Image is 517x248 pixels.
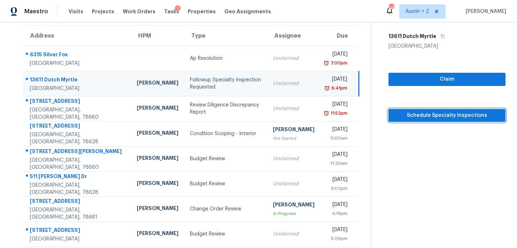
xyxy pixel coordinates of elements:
span: Work Orders [123,8,155,15]
div: [DATE] [326,151,348,160]
div: Budget Review [190,180,261,187]
div: 13611 Dutch Myrtle [30,76,125,85]
span: Properties [188,8,216,15]
div: [GEOGRAPHIC_DATA] [30,85,125,92]
button: Claim [388,73,506,86]
div: [PERSON_NAME] [137,154,178,163]
div: [STREET_ADDRESS] [30,97,125,106]
span: Schedule Specialty Inspections [394,111,500,120]
div: [DATE] [326,226,348,235]
div: Condition Scoping - Interior [190,130,261,137]
div: Unclaimed [273,155,315,162]
div: 11:00am [326,135,348,142]
div: Review Diligence Discrepancy Report [190,101,261,116]
button: Copy Address [436,30,446,43]
span: Claim [394,75,500,84]
div: [DATE] [326,101,348,110]
div: [DATE] [326,126,348,135]
div: [GEOGRAPHIC_DATA] [30,60,125,67]
div: Unclaimed [273,55,315,62]
div: [STREET_ADDRESS][PERSON_NAME] [30,148,125,157]
span: [PERSON_NAME] [463,8,506,15]
span: Tasks [164,9,179,14]
div: [PERSON_NAME] [137,104,178,113]
div: 511 [PERSON_NAME] Dr [30,173,125,182]
span: Visits [69,8,83,15]
div: Unclaimed [273,105,315,112]
div: 4:19pm [326,210,348,217]
div: [STREET_ADDRESS] [30,226,125,235]
div: [DATE] [326,51,348,59]
h5: 13611 Dutch Myrtle [388,33,436,40]
div: Budget Review [190,230,261,238]
div: [PERSON_NAME] [137,79,178,88]
div: 43 [389,4,394,11]
div: Unclaimed [273,230,315,238]
span: Austin + 2 [405,8,429,15]
div: Unclaimed [273,180,315,187]
th: Due [320,26,359,46]
div: [GEOGRAPHIC_DATA], [GEOGRAPHIC_DATA], 78681 [30,206,125,221]
th: Address [23,26,131,46]
div: [GEOGRAPHIC_DATA], [GEOGRAPHIC_DATA], 78628 [30,182,125,196]
button: Schedule Specialty Inspections [388,109,506,122]
div: [GEOGRAPHIC_DATA], [GEOGRAPHIC_DATA], 78628 [30,131,125,146]
th: Assignee [267,26,320,46]
div: 6315 Silver Fox [30,51,125,60]
div: Budget Review [190,155,261,162]
div: [PERSON_NAME] [273,201,315,210]
img: Overdue Alarm Icon [324,85,330,92]
img: Overdue Alarm Icon [323,59,329,67]
div: Followup Specialty Inspection Requested [190,76,261,91]
div: Ap Resolution [190,55,261,62]
div: 6:41pm [330,85,347,92]
div: [GEOGRAPHIC_DATA], [GEOGRAPHIC_DATA], 78660 [30,157,125,171]
div: [DATE] [326,76,347,85]
div: [GEOGRAPHIC_DATA], [GEOGRAPHIC_DATA], 78660 [30,106,125,121]
div: [DATE] [326,176,348,185]
div: [GEOGRAPHIC_DATA] [30,235,125,243]
div: [PERSON_NAME] [137,205,178,214]
div: 1 [175,5,181,13]
div: 3:02pm [326,185,348,192]
th: Type [184,26,267,46]
div: [STREET_ADDRESS] [30,122,125,131]
div: [PERSON_NAME] [137,129,178,138]
div: Not Started [273,135,315,142]
div: In Progress [273,210,315,217]
div: [GEOGRAPHIC_DATA] [388,43,506,50]
div: Unclaimed [273,80,315,87]
div: 7:00pm [329,59,348,67]
span: Projects [92,8,114,15]
div: 11:20am [326,160,348,167]
span: Maestro [24,8,48,15]
span: Geo Assignments [224,8,271,15]
div: [PERSON_NAME] [273,126,315,135]
div: [STREET_ADDRESS] [30,197,125,206]
div: [DATE] [326,201,348,210]
div: [PERSON_NAME] [137,230,178,239]
th: HPM [131,26,184,46]
div: Change Order Review [190,205,261,213]
div: 11:52pm [329,110,348,117]
div: [PERSON_NAME] [137,180,178,189]
div: 5:09pm [326,235,348,242]
img: Overdue Alarm Icon [323,110,329,117]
